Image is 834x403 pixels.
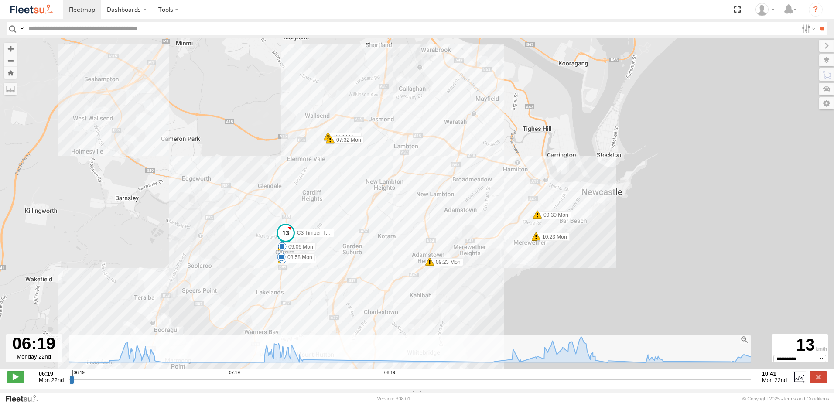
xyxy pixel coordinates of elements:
label: Search Filter Options [798,22,817,35]
label: 06:48 Mon [328,133,362,141]
button: Zoom out [4,55,17,67]
span: Mon 22nd Sep 2025 [762,377,787,383]
label: 10:23 Mon [536,233,570,241]
div: Version: 308.01 [377,396,410,401]
span: 08:19 [383,370,395,377]
span: 07:19 [228,370,240,377]
span: C3 Timber Truck [297,230,335,236]
strong: 06:19 [39,370,64,377]
label: Search Query [18,22,25,35]
label: Measure [4,83,17,95]
span: Mon 22nd Sep 2025 [39,377,64,383]
div: © Copyright 2025 - [742,396,829,401]
span: 06:19 [72,370,85,377]
strong: 10:41 [762,370,787,377]
i: ? [809,3,823,17]
label: Map Settings [819,97,834,109]
label: 09:23 Mon [430,258,463,266]
div: 13 [773,335,827,355]
label: 07:32 Mon [330,136,364,144]
div: Chris Sjaardema [752,3,778,16]
button: Zoom in [4,43,17,55]
label: Close [810,371,827,383]
label: 08:58 Mon [281,253,315,261]
label: 09:30 Mon [537,211,571,219]
a: Visit our Website [5,394,45,403]
a: Terms and Conditions [783,396,829,401]
button: Zoom Home [4,67,17,79]
img: fleetsu-logo-horizontal.svg [9,3,54,15]
label: Play/Stop [7,371,24,383]
label: 09:06 Mon [282,243,316,251]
